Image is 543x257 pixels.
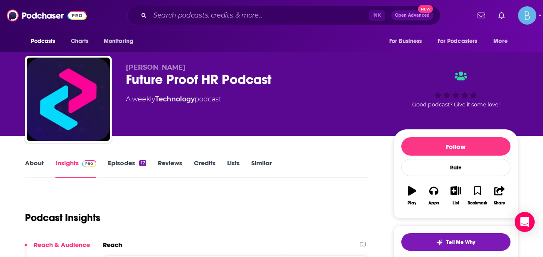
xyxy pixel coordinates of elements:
[401,233,510,251] button: tell me why sparkleTell Me Why
[393,63,518,115] div: Good podcast? Give it some love!
[27,58,110,141] img: Future Proof HR Podcast
[412,101,500,108] span: Good podcast? Give it some love!
[71,35,89,47] span: Charts
[155,95,195,103] a: Technology
[139,160,146,166] div: 17
[453,201,459,206] div: List
[493,35,508,47] span: More
[518,6,536,25] button: Show profile menu
[401,137,510,156] button: Follow
[383,33,433,49] button: open menu
[515,212,535,232] div: Open Intercom Messenger
[31,35,55,47] span: Podcasts
[82,160,97,167] img: Podchaser Pro
[445,181,466,211] button: List
[55,159,97,178] a: InsightsPodchaser Pro
[150,9,369,22] input: Search podcasts, credits, & more...
[65,33,94,49] a: Charts
[108,159,146,178] a: Episodes17
[423,181,445,211] button: Apps
[98,33,144,49] button: open menu
[194,159,215,178] a: Credits
[467,181,488,211] button: Bookmark
[474,8,488,23] a: Show notifications dropdown
[34,241,90,249] p: Reach & Audience
[251,159,272,178] a: Similar
[446,239,475,246] span: Tell Me Why
[104,35,133,47] span: Monitoring
[391,10,433,20] button: Open AdvancedNew
[158,159,182,178] a: Reviews
[518,6,536,25] img: User Profile
[436,239,443,246] img: tell me why sparkle
[126,94,221,104] div: A weekly podcast
[25,241,90,256] button: Reach & Audience
[401,159,510,176] div: Rate
[438,35,478,47] span: For Podcasters
[227,159,240,178] a: Lists
[25,159,44,178] a: About
[7,8,87,23] img: Podchaser - Follow, Share and Rate Podcasts
[369,10,385,21] span: ⌘ K
[494,201,505,206] div: Share
[25,33,66,49] button: open menu
[126,63,185,71] span: [PERSON_NAME]
[395,13,430,18] span: Open Advanced
[488,181,510,211] button: Share
[418,5,433,13] span: New
[432,33,490,49] button: open menu
[389,35,422,47] span: For Business
[428,201,439,206] div: Apps
[488,33,518,49] button: open menu
[103,241,122,249] h2: Reach
[495,8,508,23] a: Show notifications dropdown
[401,181,423,211] button: Play
[518,6,536,25] span: Logged in as BLASTmedia
[25,212,100,224] h1: Podcast Insights
[468,201,487,206] div: Bookmark
[408,201,416,206] div: Play
[127,6,440,25] div: Search podcasts, credits, & more...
